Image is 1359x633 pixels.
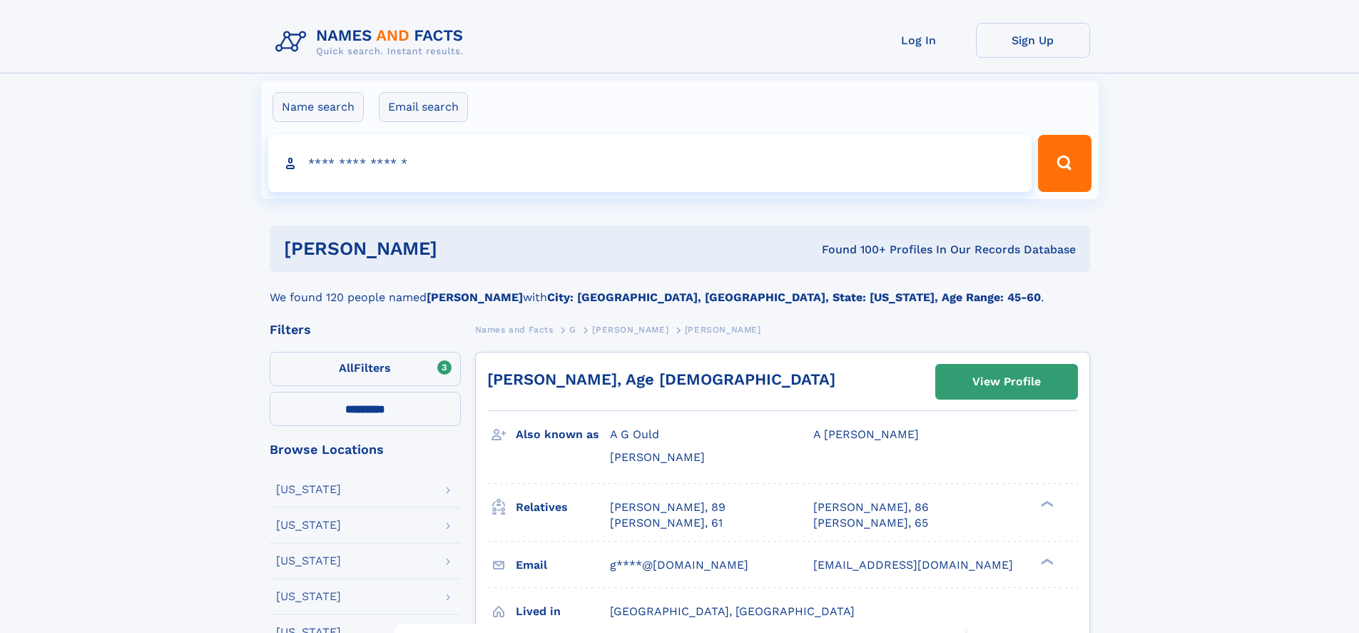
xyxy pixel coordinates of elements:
[813,558,1013,572] span: [EMAIL_ADDRESS][DOMAIN_NAME]
[592,325,668,335] span: [PERSON_NAME]
[610,427,659,441] span: A G Ould
[1037,499,1054,508] div: ❯
[516,422,610,447] h3: Also known as
[629,242,1076,258] div: Found 100+ Profiles In Our Records Database
[379,92,468,122] label: Email search
[936,365,1077,399] a: View Profile
[862,23,976,58] a: Log In
[276,591,341,602] div: [US_STATE]
[976,23,1090,58] a: Sign Up
[569,325,576,335] span: G
[610,604,855,618] span: [GEOGRAPHIC_DATA], [GEOGRAPHIC_DATA]
[487,370,835,388] a: [PERSON_NAME], Age [DEMOGRAPHIC_DATA]
[284,240,630,258] h1: [PERSON_NAME]
[972,365,1041,398] div: View Profile
[270,352,461,386] label: Filters
[516,553,610,577] h3: Email
[276,520,341,531] div: [US_STATE]
[273,92,364,122] label: Name search
[1037,557,1054,566] div: ❯
[270,443,461,456] div: Browse Locations
[276,484,341,495] div: [US_STATE]
[1038,135,1091,192] button: Search Button
[516,495,610,520] h3: Relatives
[268,135,1032,192] input: search input
[276,555,341,567] div: [US_STATE]
[610,515,723,531] a: [PERSON_NAME], 61
[569,320,576,338] a: G
[270,272,1090,306] div: We found 120 people named with .
[813,500,929,515] a: [PERSON_NAME], 86
[610,500,726,515] a: [PERSON_NAME], 89
[813,427,919,441] span: A [PERSON_NAME]
[270,323,461,336] div: Filters
[610,450,705,464] span: [PERSON_NAME]
[592,320,668,338] a: [PERSON_NAME]
[813,515,928,531] a: [PERSON_NAME], 65
[339,361,354,375] span: All
[270,23,475,61] img: Logo Names and Facts
[547,290,1041,304] b: City: [GEOGRAPHIC_DATA], [GEOGRAPHIC_DATA], State: [US_STATE], Age Range: 45-60
[475,320,554,338] a: Names and Facts
[427,290,523,304] b: [PERSON_NAME]
[516,599,610,624] h3: Lived in
[685,325,761,335] span: [PERSON_NAME]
